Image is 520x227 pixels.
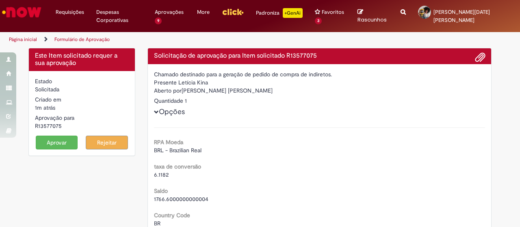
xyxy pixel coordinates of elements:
[35,122,129,130] div: R13577075
[1,4,43,20] img: ServiceNow
[154,70,485,78] div: Chamado destinado para a geração de pedido de compra de indiretos.
[155,8,184,16] span: Aprovações
[222,6,244,18] img: click_logo_yellow_360x200.png
[154,163,201,170] b: taxa de conversão
[35,95,61,104] label: Criado em
[154,97,485,105] div: Quantidade 1
[9,36,37,43] a: Página inicial
[154,138,183,146] b: RPA Moeda
[256,8,303,18] div: Padroniza
[35,77,52,85] label: Estado
[56,8,84,16] span: Requisições
[35,104,55,111] time: 29/09/2025 14:01:17
[322,8,344,16] span: Favoritos
[96,8,143,24] span: Despesas Corporativas
[283,8,303,18] p: +GenAi
[154,195,208,203] span: 1766.6000000000004
[155,17,162,24] span: 9
[154,187,168,195] b: Saldo
[315,17,322,24] span: 3
[433,9,490,24] span: [PERSON_NAME][DATE] [PERSON_NAME]
[154,147,201,154] span: BRL - Brazilian Real
[35,114,74,122] label: Aprovação para
[36,136,78,149] button: Aprovar
[35,104,129,112] div: 29/09/2025 14:01:17
[357,16,387,24] span: Rascunhos
[154,212,190,219] b: Country Code
[6,32,340,47] ul: Trilhas de página
[35,85,129,93] div: Solicitada
[154,220,160,227] span: BR
[54,36,110,43] a: Formulário de Aprovação
[86,136,128,149] button: Rejeitar
[154,78,485,86] div: Presente Letícia Kina
[154,86,485,97] div: [PERSON_NAME] [PERSON_NAME]
[154,171,169,178] span: 6.1182
[154,86,182,95] label: Aberto por
[35,104,55,111] span: 1m atrás
[357,9,388,24] a: Rascunhos
[35,52,129,67] h4: Este Item solicitado requer a sua aprovação
[154,52,485,60] h4: Solicitação de aprovação para Item solicitado R13577075
[197,8,210,16] span: More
